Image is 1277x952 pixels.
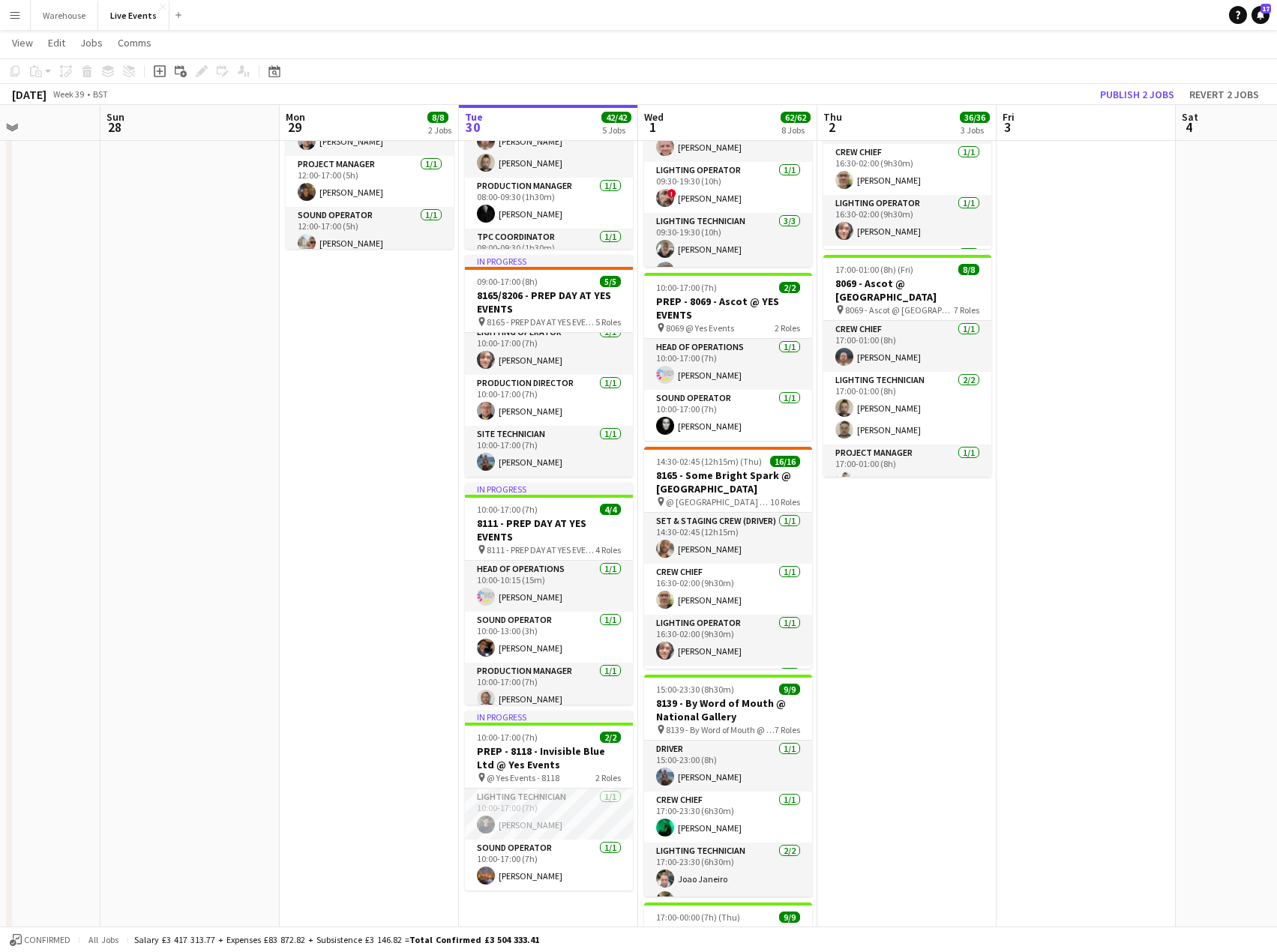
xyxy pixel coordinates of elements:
app-card-role: Crew Chief1/116:30-02:00 (9h30m)[PERSON_NAME] [823,144,991,195]
a: Edit [42,33,71,52]
div: Salary £3 417 313.77 + Expenses £83 872.82 + Subsistence £3 146.82 = [134,934,539,945]
button: Revert 2 jobs [1183,85,1265,104]
span: Thu [823,110,842,124]
span: 30 [463,118,483,136]
span: 3 [1000,118,1015,136]
app-card-role: Lighting Operator1/116:30-02:00 (9h30m)[PERSON_NAME] [823,195,991,246]
span: 5 Roles [595,316,621,328]
app-card-role: Production Manager1/108:00-09:30 (1h30m)[PERSON_NAME] [465,178,633,229]
app-card-role: Lighting Technician3/309:30-19:30 (10h)[PERSON_NAME][PERSON_NAME] [644,213,812,307]
span: 17:00-01:00 (8h) (Fri) [835,264,913,275]
span: 15:00-23:30 (8h30m) [656,684,734,695]
app-card-role: Lighting Technician1/110:00-17:00 (7h)[PERSON_NAME] [465,789,633,840]
h3: PREP - 8069 - Ascot @ YES EVENTS [644,295,812,322]
span: 7 Roles [775,724,800,735]
div: In progress [465,255,633,267]
div: In progress [465,711,633,723]
span: Total Confirmed £3 504 333.41 [409,934,539,945]
div: 8 Jobs [781,124,810,136]
span: Edit [48,36,65,49]
div: 3 Jobs [961,124,989,136]
app-card-role: Lighting Operator1/109:30-19:30 (10h)![PERSON_NAME] [644,162,812,213]
app-card-role: Head of Operations1/110:00-17:00 (7h)[PERSON_NAME] [644,339,812,390]
span: 8111 - PREP DAY AT YES EVENTS [487,544,595,555]
app-card-role: Lighting Technician2/217:00-23:30 (6h30m)Joao Janeiro[PERSON_NAME] [644,843,812,915]
app-card-role: Crew Chief1/117:00-23:30 (6h30m)[PERSON_NAME] [644,792,812,843]
a: 17 [1252,6,1270,24]
span: 7 Roles [954,304,979,316]
span: 4 Roles [595,544,621,555]
app-card-role: Set & Staging Crew (Driver)1/114:30-02:45 (12h15m)[PERSON_NAME] [644,513,812,564]
app-job-card: In progress09:00-17:00 (8h)5/58165/8206 - PREP DAY AT YES EVENTS 8165 - PREP DAY AT YES EVENTS5 R... [465,255,633,477]
div: 2 Jobs [428,124,451,136]
h3: 8165 - Some Bright Spark @ [GEOGRAPHIC_DATA] [644,469,812,495]
app-card-role: Project Manager1/117:00-01:00 (8h)[PERSON_NAME] [823,445,991,495]
span: 2/2 [600,732,621,743]
app-job-card: In progress10:00-17:00 (7h)4/48111 - PREP DAY AT YES EVENTS 8111 - PREP DAY AT YES EVENTS4 RolesH... [465,483,633,705]
app-card-role: Project Manager1/112:00-17:00 (5h)[PERSON_NAME] [286,156,454,207]
app-card-role: Production Director1/110:00-17:00 (7h)[PERSON_NAME] [465,375,633,426]
button: Live Events [98,1,169,30]
span: 10:00-17:00 (7h) [477,504,538,515]
span: 2/2 [779,282,800,293]
span: 8/8 [958,264,979,275]
span: @ Yes Events - 8118 [487,772,559,783]
span: Sat [1182,110,1198,124]
span: 17 [1261,4,1271,13]
span: 8139 - By Word of Mouth @ National Gallery [666,724,775,735]
div: In progress [465,483,633,495]
span: Tue [465,110,483,124]
div: 14:30-02:45 (12h15m) (Thu)16/168165 - Some Bright Spark @ [GEOGRAPHIC_DATA] @ [GEOGRAPHIC_DATA] -... [644,447,812,669]
span: 4 [1180,118,1198,136]
app-card-role: Site Technician1/110:00-17:00 (7h)[PERSON_NAME] [465,426,633,477]
h3: 8139 - By Word of Mouth @ National Gallery [644,696,812,723]
app-job-card: 17:00-01:00 (8h) (Fri)8/88069 - Ascot @ [GEOGRAPHIC_DATA] 8069 - Ascot @ [GEOGRAPHIC_DATA]7 Roles... [823,255,991,477]
app-card-role: Lighting Technician4/4 [644,666,812,782]
span: 9/9 [779,912,800,923]
a: Comms [112,33,157,52]
h3: PREP - 8118 - Invisible Blue Ltd @ Yes Events [465,744,633,771]
app-job-card: 15:00-23:30 (8h30m)9/98139 - By Word of Mouth @ National Gallery 8139 - By Word of Mouth @ Nation... [644,675,812,897]
span: 36/36 [960,112,990,123]
app-card-role: TPC Coordinator1/108:00-09:30 (1h30m) [465,229,633,280]
app-card-role: Lighting Operator1/110:00-17:00 (7h)[PERSON_NAME] [465,324,633,375]
span: 62/62 [781,112,811,123]
span: 28 [104,118,124,136]
span: Fri [1003,110,1015,124]
span: 1 [642,118,664,136]
app-card-role: Crew Chief1/116:30-02:00 (9h30m)[PERSON_NAME] [644,564,812,615]
span: @ [GEOGRAPHIC_DATA] - 8165 [666,496,770,507]
span: 9/9 [779,684,800,695]
span: 8069 - Ascot @ [GEOGRAPHIC_DATA] [845,304,954,316]
app-card-role: Lighting Technician4/4 [823,246,991,362]
app-card-role: Sound Operator1/112:00-17:00 (5h)[PERSON_NAME] [286,207,454,258]
h3: 8165/8206 - PREP DAY AT YES EVENTS [465,289,633,316]
span: 29 [283,118,305,136]
span: View [12,36,33,49]
a: View [6,33,39,52]
app-card-role: Lighting Operator1/116:30-02:00 (9h30m)[PERSON_NAME] [644,615,812,666]
h3: 8111 - PREP DAY AT YES EVENTS [465,516,633,543]
a: Jobs [74,33,109,52]
span: 17:00-00:00 (7h) (Thu) [656,912,740,923]
div: 5 Jobs [602,124,631,136]
span: 14:30-02:45 (12h15m) (Thu) [656,456,762,467]
span: 10 Roles [770,496,800,507]
div: In progress10:00-17:00 (7h)2/2PREP - 8118 - Invisible Blue Ltd @ Yes Events @ Yes Events - 81182 ... [465,711,633,891]
span: 2 Roles [775,322,800,334]
span: 10:00-17:00 (7h) [656,282,717,293]
span: 8165 - PREP DAY AT YES EVENTS [487,316,595,328]
span: Confirmed [24,935,70,945]
span: ! [667,189,676,198]
app-card-role: Sound Operator1/110:00-13:00 (3h)[PERSON_NAME] [465,612,633,663]
app-card-role: Production Manager1/110:00-17:00 (7h)[PERSON_NAME] [465,663,633,714]
span: 5/5 [600,276,621,287]
span: Comms [118,36,151,49]
span: 42/42 [601,112,631,123]
span: 09:00-17:00 (8h) [477,276,538,287]
span: 8069 @ Yes Events [666,322,734,334]
div: BST [93,88,108,100]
